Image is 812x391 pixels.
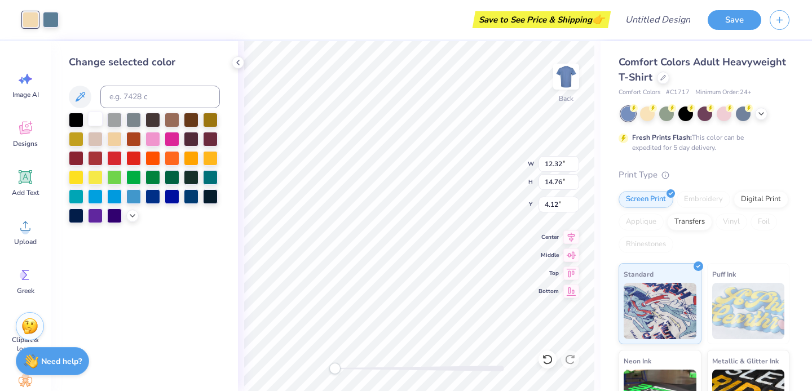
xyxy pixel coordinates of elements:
span: Top [539,269,559,278]
span: 👉 [592,12,604,26]
div: Vinyl [716,214,747,230]
div: This color can be expedited for 5 day delivery. [632,132,771,153]
div: Change selected color [69,55,220,70]
input: e.g. 7428 c [100,86,220,108]
span: Standard [624,268,654,280]
input: Untitled Design [616,8,699,31]
span: Upload [14,237,37,246]
button: Save [708,10,761,30]
span: Bottom [539,287,559,296]
span: Minimum Order: 24 + [695,88,752,97]
span: Center [539,233,559,242]
div: Digital Print [734,191,788,208]
strong: Fresh Prints Flash: [632,133,692,142]
div: Screen Print [619,191,673,208]
img: Puff Ink [712,283,785,339]
div: Back [559,94,573,104]
div: Applique [619,214,664,230]
div: Accessibility label [329,363,341,374]
span: Greek [17,286,34,295]
div: Transfers [667,214,712,230]
span: Neon Ink [624,355,651,367]
span: Puff Ink [712,268,736,280]
div: Embroidery [677,191,730,208]
span: Image AI [12,90,39,99]
img: Back [555,65,577,88]
strong: Need help? [41,356,82,367]
span: Comfort Colors Adult Heavyweight T-Shirt [619,55,786,84]
span: Metallic & Glitter Ink [712,355,779,367]
span: Comfort Colors [619,88,660,97]
div: Foil [751,214,777,230]
span: Designs [13,139,38,148]
span: Middle [539,251,559,260]
span: Clipart & logos [7,335,44,353]
div: Print Type [619,168,789,181]
div: Rhinestones [619,236,673,253]
img: Standard [624,283,696,339]
span: # C1717 [666,88,690,97]
div: Save to See Price & Shipping [475,11,608,28]
span: Add Text [12,188,39,197]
